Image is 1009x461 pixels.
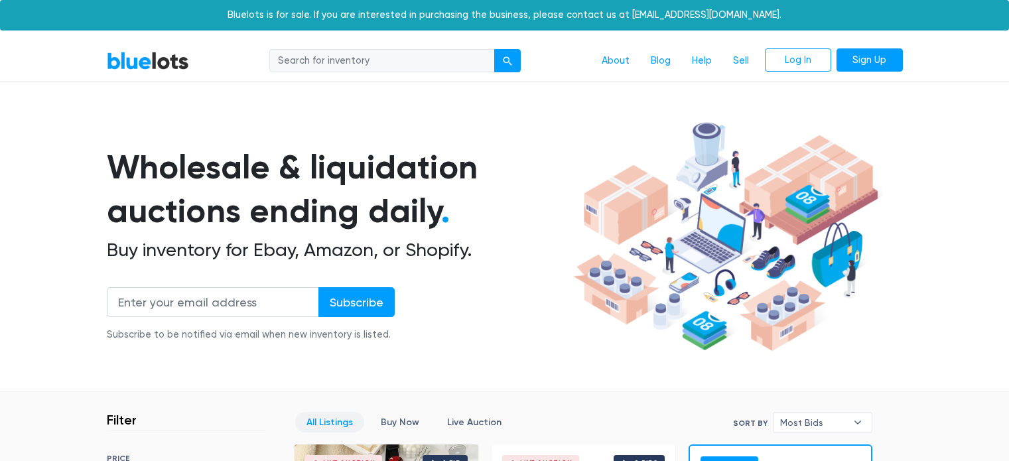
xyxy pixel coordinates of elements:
h1: Wholesale & liquidation auctions ending daily [107,145,569,233]
a: Help [681,48,722,74]
b: ▾ [844,413,872,432]
label: Sort By [733,417,768,429]
input: Subscribe [318,287,395,317]
a: Live Auction [436,412,513,432]
h3: Filter [107,412,137,428]
input: Search for inventory [269,49,495,73]
img: hero-ee84e7d0318cb26816c560f6b4441b76977f77a177738b4e94f68c95b2b83dbb.png [569,116,883,358]
a: All Listings [295,412,364,432]
a: Log In [765,48,831,72]
a: BlueLots [107,51,189,70]
span: . [441,191,450,231]
a: Sell [722,48,760,74]
span: Most Bids [780,413,846,432]
a: Buy Now [370,412,431,432]
a: Sign Up [837,48,903,72]
input: Enter your email address [107,287,319,317]
div: Subscribe to be notified via email when new inventory is listed. [107,328,395,342]
a: About [591,48,640,74]
h2: Buy inventory for Ebay, Amazon, or Shopify. [107,239,569,261]
a: Blog [640,48,681,74]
